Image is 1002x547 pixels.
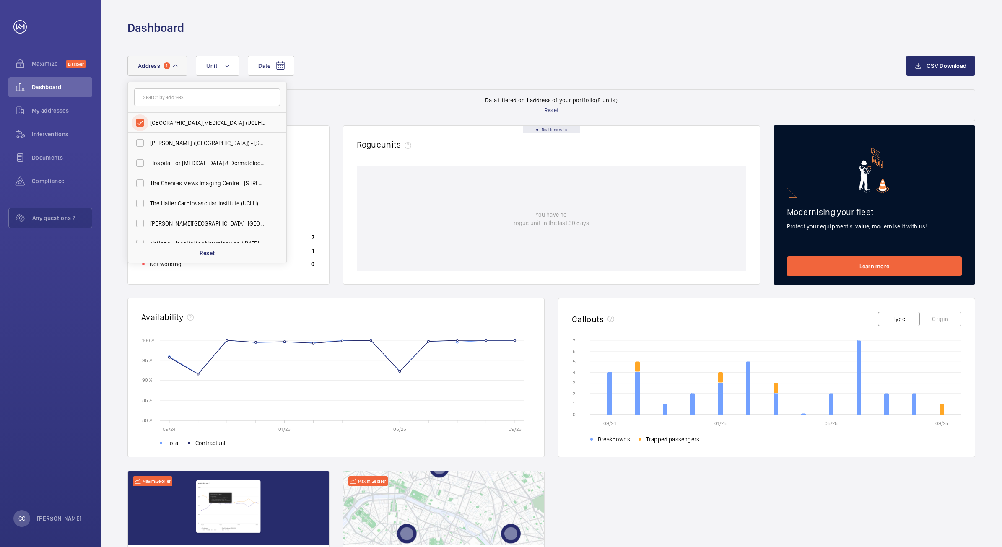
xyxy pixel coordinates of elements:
[509,426,522,432] text: 09/25
[167,439,179,447] span: Total
[133,476,172,486] div: Maximize offer
[573,391,575,397] text: 2
[37,514,82,523] p: [PERSON_NAME]
[127,20,184,36] h1: Dashboard
[195,439,225,447] span: Contractual
[32,106,92,115] span: My addresses
[646,435,699,443] span: Trapped passengers
[311,260,314,268] p: 0
[142,377,153,383] text: 90 %
[573,380,576,386] text: 3
[523,126,580,133] div: Real time data
[206,62,217,69] span: Unit
[573,369,576,375] text: 4
[278,426,291,432] text: 01/25
[573,412,576,417] text: 0
[348,476,388,486] div: Maximize offer
[32,177,92,185] span: Compliance
[200,249,215,257] p: Reset
[32,153,92,162] span: Documents
[32,60,66,68] span: Maximize
[485,96,618,104] p: Data filtered on 1 address of your portfolio (8 units)
[134,88,280,106] input: Search by address
[150,179,265,187] span: The Chenies Mews Imaging Centre - [STREET_ADDRESS]
[142,397,153,403] text: 85 %
[393,426,406,432] text: 05/25
[714,420,727,426] text: 01/25
[127,56,187,76] button: Address1
[312,233,314,241] p: 7
[919,312,961,326] button: Origin
[142,417,153,423] text: 80 %
[573,401,575,407] text: 1
[18,514,25,523] p: CC
[878,312,920,326] button: Type
[514,210,589,227] p: You have no rogue unit in the last 30 days
[603,420,616,426] text: 09/24
[150,260,182,268] p: Not working
[381,139,415,150] span: units
[150,119,265,127] span: [GEOGRAPHIC_DATA][MEDICAL_DATA] (UCLH) - [PERSON_NAME][GEOGRAPHIC_DATA]
[150,159,265,167] span: Hospital for [MEDICAL_DATA] & Dermatology (UCLH) - [GEOGRAPHIC_DATA], [GEOGRAPHIC_DATA]
[787,222,962,231] p: Protect your equipment's value, modernise it with us!
[32,130,92,138] span: Interventions
[248,56,294,76] button: Date
[935,420,948,426] text: 09/25
[32,83,92,91] span: Dashboard
[573,338,575,344] text: 7
[312,246,314,255] p: 1
[859,148,890,193] img: marketing-card.svg
[598,435,630,443] span: Breakdowns
[787,256,962,276] a: Learn more
[258,62,270,69] span: Date
[544,106,558,114] p: Reset
[66,60,86,68] span: Discover
[196,56,239,76] button: Unit
[150,219,265,228] span: [PERSON_NAME][GEOGRAPHIC_DATA] ([GEOGRAPHIC_DATA]) - [STREET_ADDRESS][PERSON_NAME]
[142,357,153,363] text: 95 %
[150,199,265,207] span: The Hatter Cardiovascular Institute (UCLH) - [STREET_ADDRESS]
[573,359,576,365] text: 5
[32,214,92,222] span: Any questions ?
[150,239,265,248] span: National Hospital for Neurology and [MEDICAL_DATA] - [STREET_ADDRESS]
[138,62,160,69] span: Address
[163,426,176,432] text: 09/24
[150,139,265,147] span: [PERSON_NAME] ([GEOGRAPHIC_DATA]) - [STREET_ADDRESS]
[357,139,415,150] h2: Rogue
[572,314,604,324] h2: Callouts
[906,56,975,76] button: CSV Download
[164,62,170,69] span: 1
[141,312,184,322] h2: Availability
[142,337,155,343] text: 100 %
[573,348,576,354] text: 6
[787,207,962,217] h2: Modernising your fleet
[825,420,838,426] text: 05/25
[927,62,966,69] span: CSV Download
